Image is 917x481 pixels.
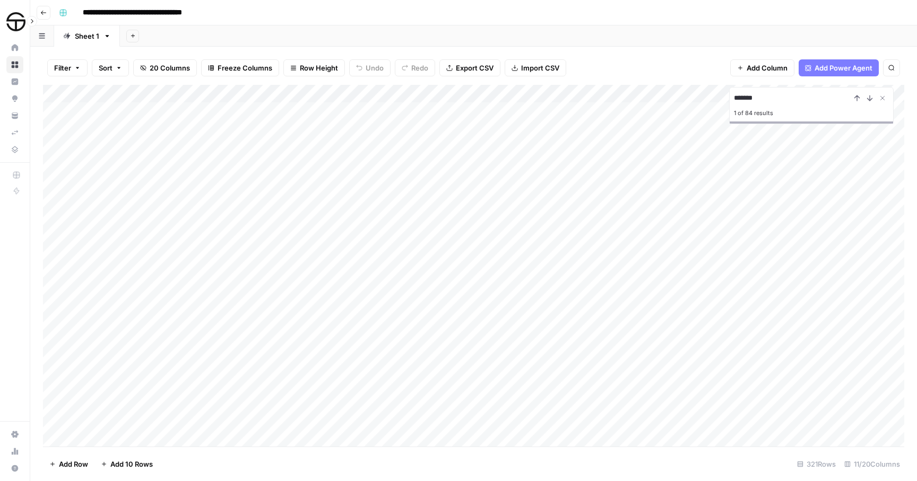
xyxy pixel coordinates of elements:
button: Close Search [876,92,889,104]
button: Add 10 Rows [94,456,159,473]
button: Add Column [730,59,794,76]
div: 1 of 84 results [734,107,889,119]
div: 11/20 Columns [840,456,904,473]
span: Row Height [300,63,338,73]
div: Sheet 1 [75,31,99,41]
button: Freeze Columns [201,59,279,76]
span: Undo [366,63,384,73]
button: Redo [395,59,435,76]
a: Browse [6,56,23,73]
a: Data Library [6,141,23,158]
button: Import CSV [505,59,566,76]
span: Add Row [59,459,88,469]
a: Your Data [6,107,23,124]
span: Redo [411,63,428,73]
span: Add Power Agent [815,63,872,73]
a: Settings [6,426,23,443]
button: Next Result [863,92,876,104]
span: Freeze Columns [218,63,272,73]
a: Syncs [6,124,23,141]
button: Help + Support [6,460,23,477]
button: Filter [47,59,88,76]
a: Home [6,39,23,56]
a: Usage [6,443,23,460]
span: Export CSV [456,63,494,73]
a: Sheet 1 [54,25,120,47]
span: 20 Columns [150,63,190,73]
span: Filter [54,63,71,73]
button: Undo [349,59,391,76]
button: Export CSV [439,59,500,76]
button: Workspace: SimpleTire [6,8,23,35]
a: Opportunities [6,90,23,107]
a: Insights [6,73,23,90]
div: 321 Rows [793,456,840,473]
button: Previous Result [851,92,863,104]
button: Add Row [43,456,94,473]
span: Add 10 Rows [110,459,153,469]
img: SimpleTire Logo [6,12,25,31]
span: Add Column [747,63,788,73]
button: Add Power Agent [799,59,879,76]
button: Row Height [283,59,345,76]
span: Import CSV [521,63,559,73]
button: Sort [92,59,129,76]
button: 20 Columns [133,59,197,76]
span: Sort [99,63,113,73]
